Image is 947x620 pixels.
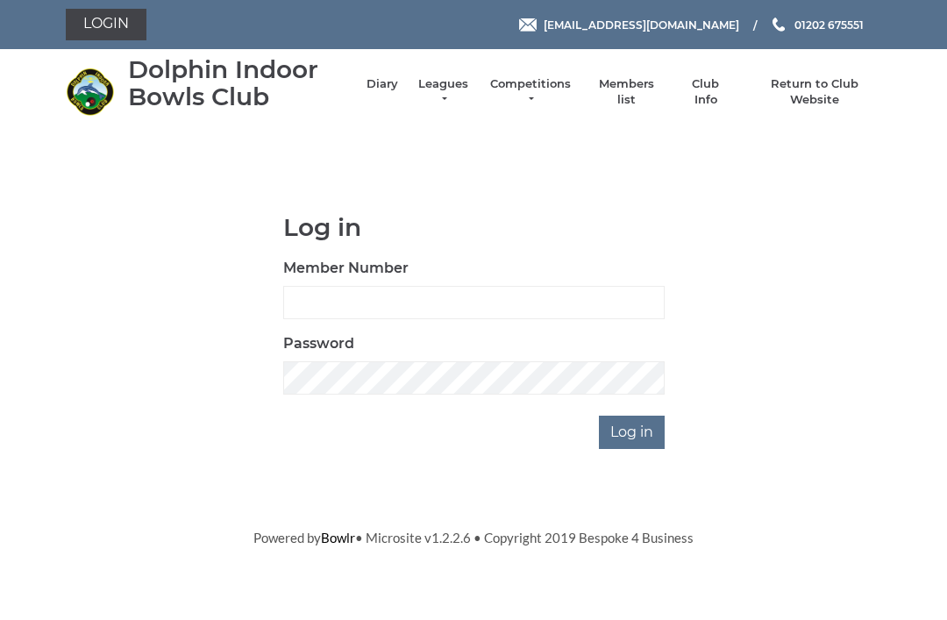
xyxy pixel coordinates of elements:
[544,18,739,31] span: [EMAIL_ADDRESS][DOMAIN_NAME]
[680,76,731,108] a: Club Info
[589,76,662,108] a: Members list
[283,333,354,354] label: Password
[770,17,864,33] a: Phone us 01202 675551
[416,76,471,108] a: Leagues
[283,258,409,279] label: Member Number
[599,416,665,449] input: Log in
[749,76,881,108] a: Return to Club Website
[128,56,349,110] div: Dolphin Indoor Bowls Club
[321,530,355,545] a: Bowlr
[66,9,146,40] a: Login
[488,76,573,108] a: Competitions
[519,17,739,33] a: Email [EMAIL_ADDRESS][DOMAIN_NAME]
[367,76,398,92] a: Diary
[519,18,537,32] img: Email
[773,18,785,32] img: Phone us
[283,214,665,241] h1: Log in
[66,68,114,116] img: Dolphin Indoor Bowls Club
[794,18,864,31] span: 01202 675551
[253,530,694,545] span: Powered by • Microsite v1.2.2.6 • Copyright 2019 Bespoke 4 Business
